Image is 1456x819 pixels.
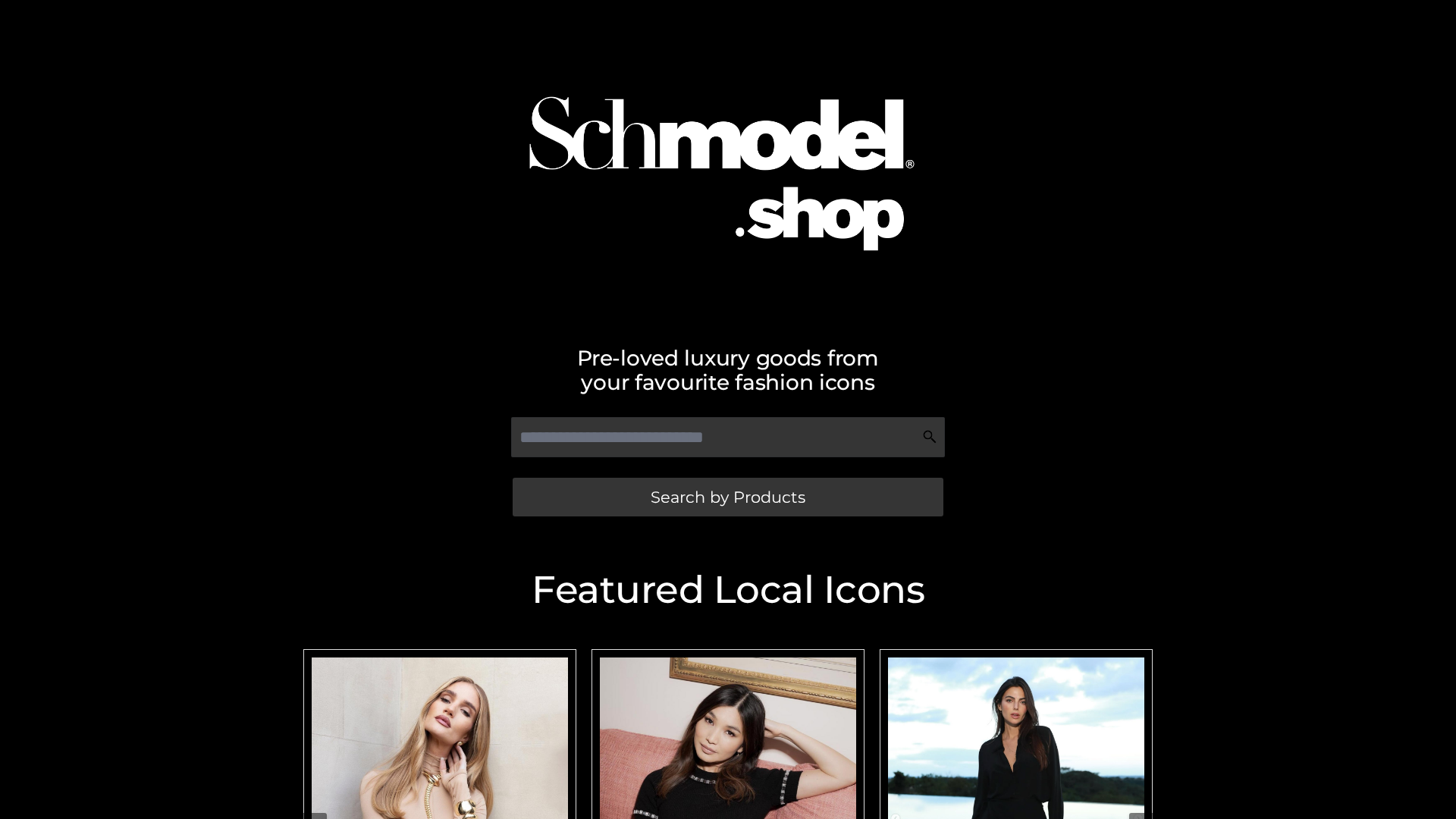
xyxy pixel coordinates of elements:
h2: Pre-loved luxury goods from your favourite fashion icons [296,346,1160,394]
h2: Featured Local Icons​ [296,571,1160,609]
img: Search Icon [922,429,937,444]
a: Search by Products [513,478,943,516]
span: Search by Products [651,489,805,505]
